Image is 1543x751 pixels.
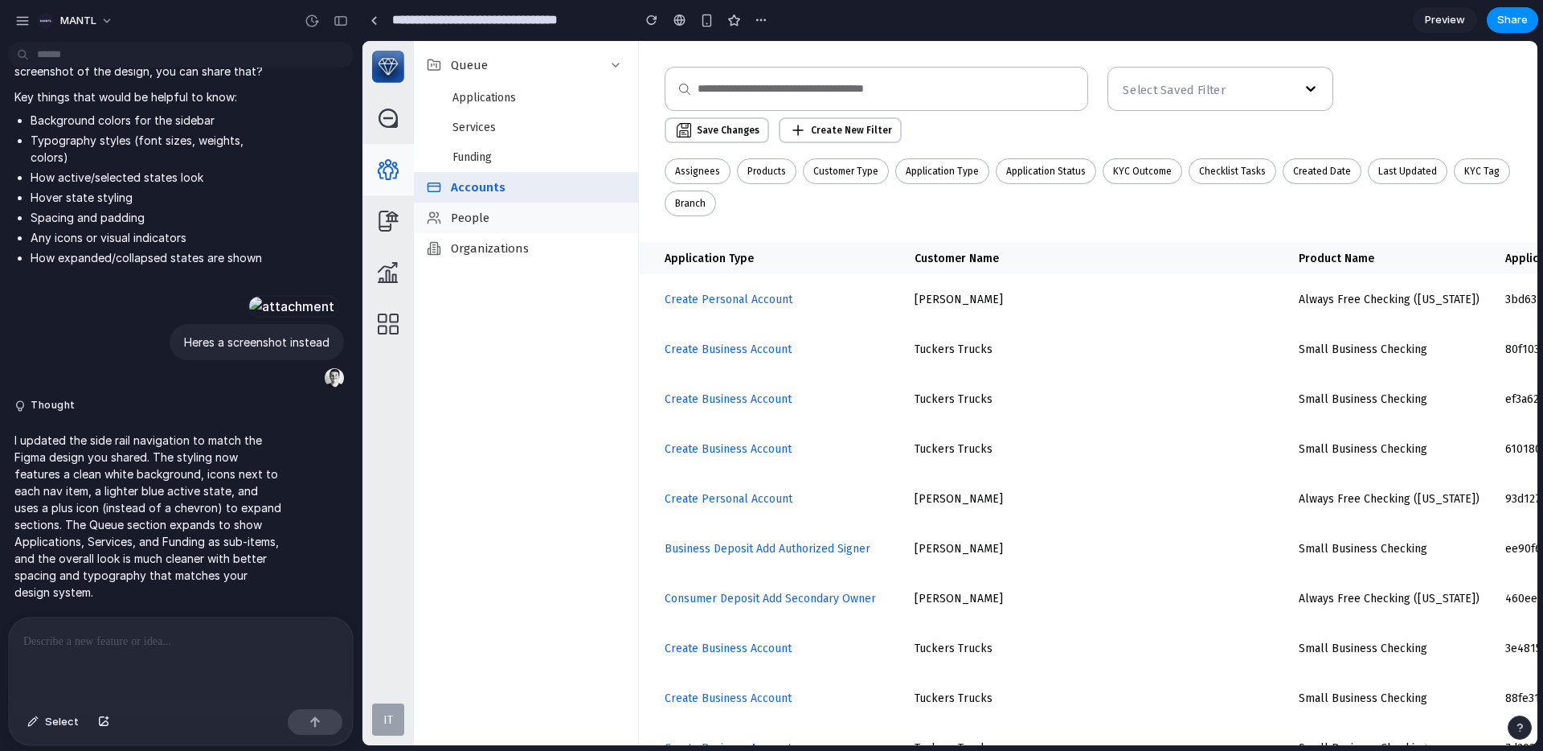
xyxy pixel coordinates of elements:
[539,201,923,233] th: Customer Name
[1487,7,1538,33] button: Share
[936,549,1117,566] div: Always Free Checking ([US_STATE])
[552,400,630,417] div: Tuckers Trucks
[302,150,354,175] button: Branch
[936,699,1065,716] div: Small Business Checking
[302,699,429,716] a: Create Business Account
[88,170,127,184] span: People
[90,50,153,64] span: Applications
[31,249,283,266] li: How expanded/collapsed states are shown
[826,117,914,143] button: Checklist Tasks
[14,432,283,601] p: I updated the side rail navigation to match the Figma design you shared. The styling now features...
[302,599,429,616] a: Create Business Account
[1143,400,1352,417] div: 610180c9-832c-4336-9c66-3a4e8c85df5d
[936,449,1117,466] div: Always Free Checking ([US_STATE])
[302,449,430,466] a: Create Personal Account
[302,250,430,267] a: Create Personal Account
[936,250,1117,267] div: Always Free Checking ([US_STATE])
[184,334,329,351] p: Heres a screenshot instead
[1130,201,1375,233] th: Application ID
[31,112,283,129] li: Background colors for the sidebar
[552,499,641,516] div: [PERSON_NAME]
[552,599,630,616] div: Tuckers Trucks
[88,200,166,215] span: Organizations
[633,117,734,143] button: Application Status
[923,201,1130,233] th: Product Name
[936,300,1065,317] div: Small Business Checking
[45,714,79,730] span: Select
[302,649,429,666] a: Create Business Account
[302,76,407,102] button: Save Changes
[1143,350,1352,367] div: ef3a6262-3695-4032-8ab4-7568a9eca9c3
[740,117,820,143] button: KYC Outcome
[302,300,429,317] a: Create Business Account
[936,499,1065,516] div: Small Business Checking
[1143,649,1355,666] div: 88fe3143-799d-4b27-be68-8a2b22b1a5c5
[88,17,125,31] span: Queue
[1143,699,1357,716] div: 7d293209-45ea-468e-9280-c0d896e33ca5
[60,13,96,29] span: MANTL
[21,671,31,687] div: IT
[1143,449,1356,466] div: 93d1277d-cdaf-4039-8f34-cb88adb84499
[374,117,434,143] button: Products
[19,709,87,735] button: Select
[1143,549,1362,566] div: 460eeeb8-e868-481a-b624-c788b911e762
[302,117,368,143] button: Assignees
[759,49,762,65] input: Select Saved Filter
[14,88,283,105] p: Key things that would be helpful to know:
[1425,12,1465,28] span: Preview
[90,80,133,93] span: Services
[936,599,1065,616] div: Small Business Checking
[1091,117,1148,143] button: KYC Tag
[552,449,641,466] div: [PERSON_NAME]
[416,76,539,102] button: Create New Filter
[552,250,641,267] div: [PERSON_NAME]
[1143,300,1352,317] div: 80f10359-84be-4f81-ac46-02e5e3714a13
[936,649,1065,666] div: Small Business Checking
[552,649,630,666] div: Tuckers Trucks
[920,117,999,143] button: Created Date
[552,300,630,317] div: Tuckers Trucks
[552,699,630,716] div: Tuckers Trucks
[276,201,539,233] th: Application Type
[1143,599,1350,616] div: 3e48155c-af88-45d1-a71f-8745d0b02830
[31,209,283,226] li: Spacing and padding
[31,229,283,246] li: Any icons or visual indicators
[88,139,143,154] span: Accounts
[31,169,283,186] li: How active/selected states look
[302,400,429,417] a: Create Business Account
[936,350,1065,367] div: Small Business Checking
[31,132,283,166] li: Typography styles (font sizes, weights, colors)
[533,117,627,143] button: Application Type
[1497,12,1528,28] span: Share
[1413,7,1477,33] a: Preview
[302,499,508,516] a: Business Deposit Add Authorized Signer
[552,549,641,566] div: [PERSON_NAME]
[90,109,129,123] span: Funding
[440,117,526,143] button: Customer Type
[31,8,121,34] button: MANTL
[302,350,429,367] a: Create Business Account
[936,400,1065,417] div: Small Business Checking
[1143,499,1346,516] div: ee90f619-0fde-455f-a323-fdc325648f69
[1005,117,1085,143] button: Last Updated
[552,350,630,367] div: Tuckers Trucks
[1143,250,1359,267] div: 3bd6314d-ba4d-4bd7-861a-7ed07eefab69
[302,549,514,566] a: Consumer Deposit Add Secondary Owner
[31,189,283,206] li: Hover state styling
